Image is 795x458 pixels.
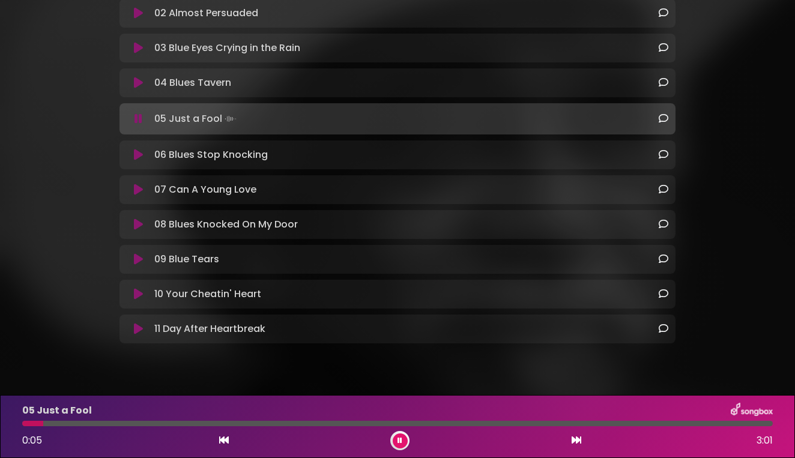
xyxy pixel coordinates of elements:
p: 05 Just a Fool [154,110,239,127]
p: 11 Day After Heartbreak [154,322,265,336]
img: waveform4.gif [222,110,239,127]
p: 10 Your Cheatin' Heart [154,287,261,301]
p: 02 Almost Persuaded [154,6,258,20]
p: 03 Blue Eyes Crying in the Rain [154,41,300,55]
p: 08 Blues Knocked On My Door [154,217,298,232]
p: 04 Blues Tavern [154,76,231,90]
p: 09 Blue Tears [154,252,219,267]
p: 06 Blues Stop Knocking [154,148,268,162]
p: 07 Can A Young Love [154,182,256,197]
